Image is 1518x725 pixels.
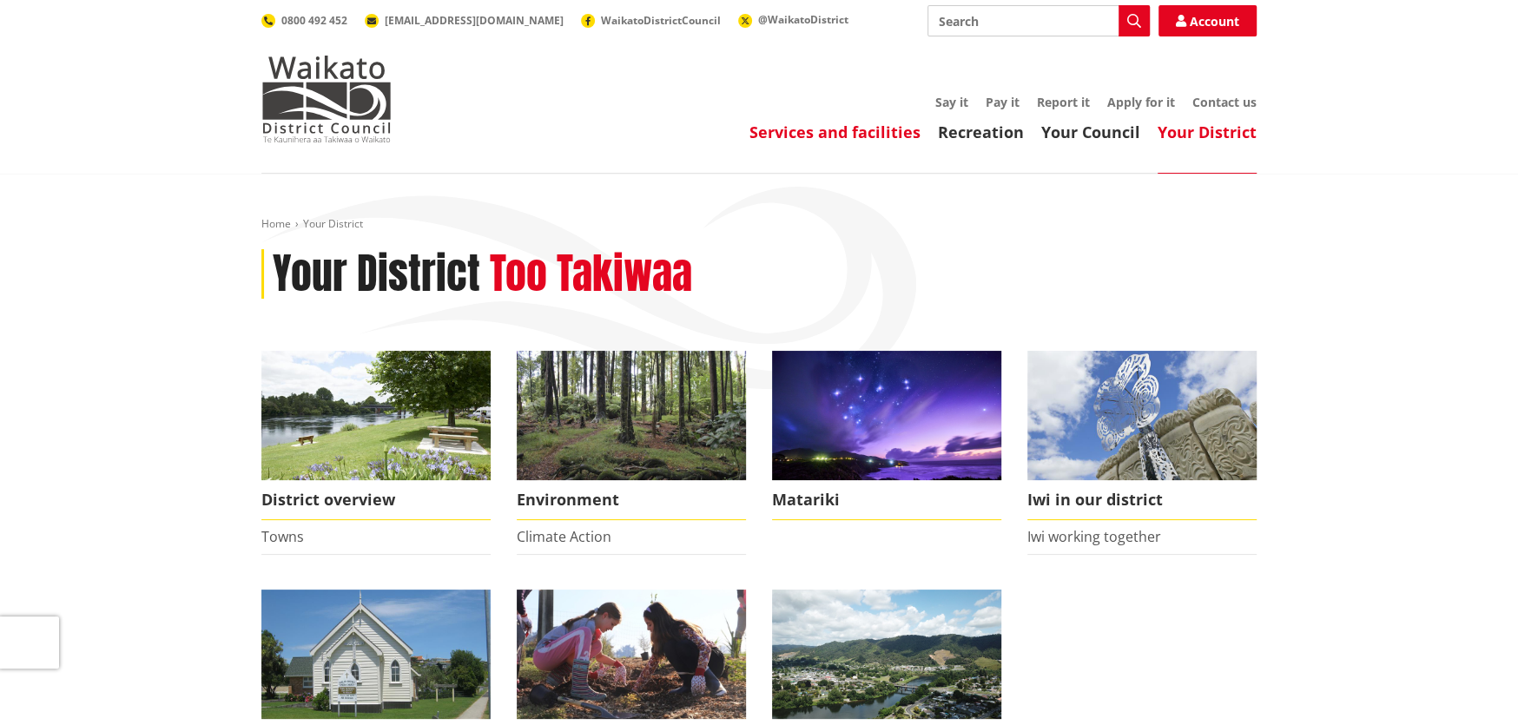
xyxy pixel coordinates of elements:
[517,351,746,520] a: Environment
[365,13,564,28] a: [EMAIL_ADDRESS][DOMAIN_NAME]
[758,12,848,27] span: @WaikatoDistrict
[1027,527,1161,546] a: Iwi working together
[490,249,692,300] h2: Too Takiwaa
[1037,94,1090,110] a: Report it
[1027,480,1257,520] span: Iwi in our district
[749,122,921,142] a: Services and facilities
[1027,351,1257,480] img: Turangawaewae Ngaruawahia
[261,13,347,28] a: 0800 492 452
[517,480,746,520] span: Environment
[261,217,1257,232] nav: breadcrumb
[772,351,1001,480] img: Matariki over Whiaangaroa
[261,527,304,546] a: Towns
[772,480,1001,520] span: Matariki
[1438,652,1501,715] iframe: Messenger Launcher
[517,590,746,719] img: volunteer icon
[261,56,392,142] img: Waikato District Council - Te Kaunihera aa Takiwaa o Waikato
[601,13,721,28] span: WaikatoDistrictCouncil
[281,13,347,28] span: 0800 492 452
[261,590,491,719] img: Raglan Church
[935,94,968,110] a: Say it
[938,122,1024,142] a: Recreation
[1158,122,1257,142] a: Your District
[772,351,1001,520] a: Matariki
[273,249,480,300] h1: Your District
[738,12,848,27] a: @WaikatoDistrict
[1027,351,1257,520] a: Turangawaewae Ngaruawahia Iwi in our district
[261,351,491,480] img: Ngaruawahia 0015
[986,94,1020,110] a: Pay it
[303,216,363,231] span: Your District
[927,5,1150,36] input: Search input
[1041,122,1140,142] a: Your Council
[261,216,291,231] a: Home
[1107,94,1175,110] a: Apply for it
[1192,94,1257,110] a: Contact us
[261,351,491,520] a: Ngaruawahia 0015 District overview
[772,590,1001,719] img: ngaaruawaahia
[581,13,721,28] a: WaikatoDistrictCouncil
[385,13,564,28] span: [EMAIL_ADDRESS][DOMAIN_NAME]
[517,527,611,546] a: Climate Action
[517,351,746,480] img: biodiversity- Wright's Bush_16x9 crop
[261,480,491,520] span: District overview
[1158,5,1257,36] a: Account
